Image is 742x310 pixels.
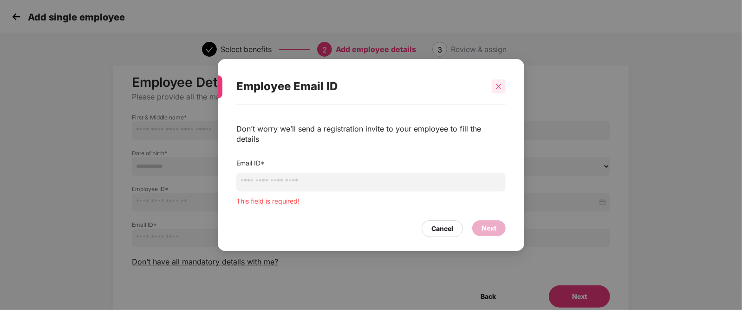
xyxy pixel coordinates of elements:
div: Employee Email ID [236,68,483,105]
span: This field is required! [236,197,299,205]
label: Email ID [236,159,265,167]
div: Don’t worry we’ll send a registration invite to your employee to fill the details [236,124,506,144]
div: Next [482,223,496,233]
div: Cancel [431,224,453,234]
span: close [495,83,502,90]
